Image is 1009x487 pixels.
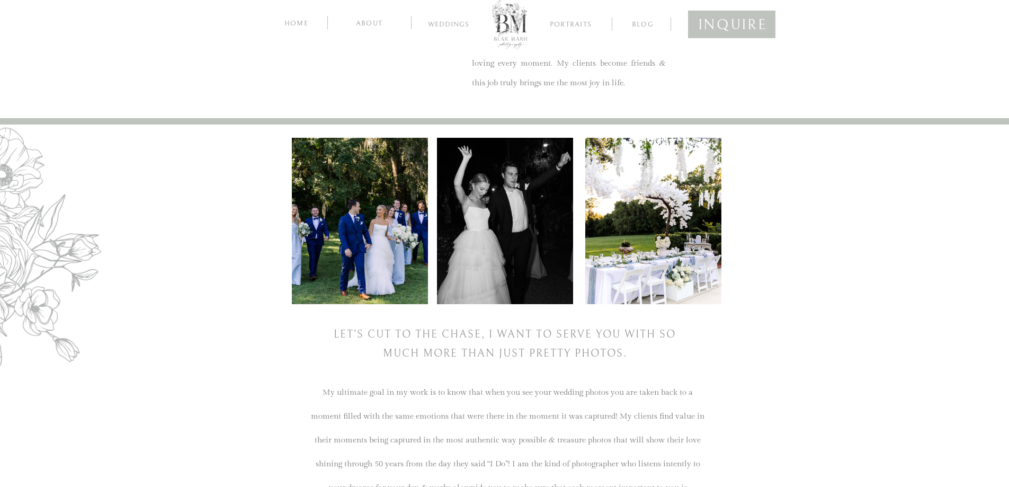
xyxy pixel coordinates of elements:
[698,12,765,33] a: inquire
[546,21,596,30] a: Portraits
[331,325,679,351] h2: let’s cut to the chase, I want to serve you with SO much more than just pretty photos.
[421,21,477,31] a: Weddings
[282,17,311,28] a: home
[344,17,395,28] a: about
[622,19,664,29] a: blog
